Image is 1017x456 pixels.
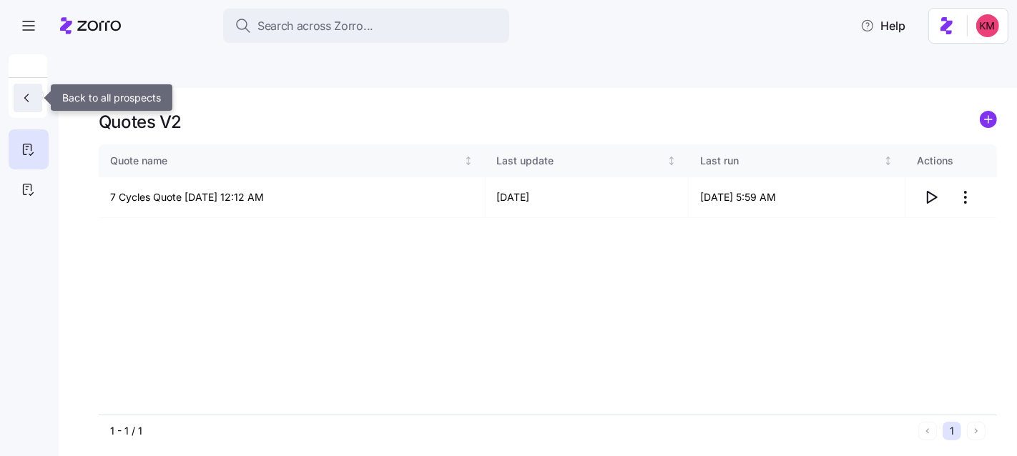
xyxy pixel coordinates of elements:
[486,144,689,177] th: Last updateNot sorted
[99,111,182,133] h1: Quotes V2
[967,422,986,440] button: Next page
[918,422,937,440] button: Previous page
[223,9,509,43] button: Search across Zorro...
[883,156,893,166] div: Not sorted
[689,177,905,218] td: [DATE] 5:59 AM
[980,111,997,133] a: add icon
[486,177,689,218] td: [DATE]
[110,153,461,169] div: Quote name
[99,144,486,177] th: Quote nameNot sorted
[99,177,486,218] td: 7 Cycles Quote [DATE] 12:12 AM
[689,144,905,177] th: Last runNot sorted
[849,11,917,40] button: Help
[980,111,997,128] svg: add icon
[257,17,373,35] span: Search across Zorro...
[110,424,913,438] div: 1 - 1 / 1
[917,153,986,169] div: Actions
[860,17,905,34] span: Help
[700,153,881,169] div: Last run
[943,422,961,440] button: 1
[463,156,473,166] div: Not sorted
[497,153,664,169] div: Last update
[59,88,156,112] div: 7 Cycles
[976,14,999,37] img: 8fbd33f679504da1795a6676107ffb9e
[667,156,677,166] div: Not sorted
